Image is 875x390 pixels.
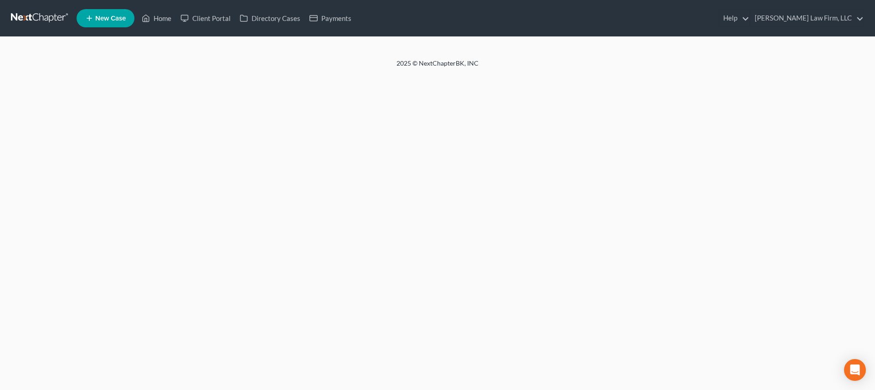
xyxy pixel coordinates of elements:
[137,10,176,26] a: Home
[719,10,749,26] a: Help
[77,9,134,27] new-legal-case-button: New Case
[305,10,356,26] a: Payments
[750,10,864,26] a: [PERSON_NAME] Law Firm, LLC
[235,10,305,26] a: Directory Cases
[844,359,866,381] div: Open Intercom Messenger
[178,59,697,75] div: 2025 © NextChapterBK, INC
[176,10,235,26] a: Client Portal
